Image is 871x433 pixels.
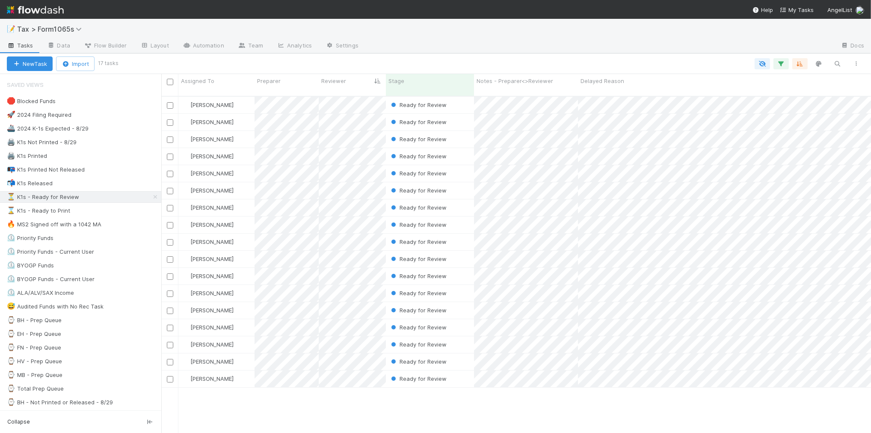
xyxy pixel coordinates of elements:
span: Ready for Review [389,101,447,108]
a: Data [40,39,77,53]
div: Audited Funds with No Rec Task [7,301,104,312]
span: ⌚ [7,398,15,406]
span: 😅 [7,303,15,310]
span: Ready for Review [389,358,447,365]
div: [PERSON_NAME] [182,340,234,349]
img: avatar_711f55b7-5a46-40da-996f-bc93b6b86381.png [182,324,189,331]
span: 🖨️ [7,152,15,159]
span: ⌚ [7,316,15,323]
span: Tax > Form1065s [17,25,86,33]
img: avatar_45ea4894-10ca-450f-982d-dabe3bd75b0b.png [856,6,864,15]
div: Ready for Review [389,152,447,160]
div: Ready for Review [389,237,447,246]
img: avatar_66854b90-094e-431f-b713-6ac88429a2b8.png [182,255,189,262]
input: Toggle Row Selected [167,342,173,348]
div: Ready for Review [389,289,447,297]
div: [PERSON_NAME] [182,357,234,366]
span: [PERSON_NAME] [190,255,234,262]
img: avatar_66854b90-094e-431f-b713-6ac88429a2b8.png [182,153,189,160]
span: Reviewer [321,77,346,85]
input: Toggle Row Selected [167,136,173,143]
img: avatar_66854b90-094e-431f-b713-6ac88429a2b8.png [182,307,189,314]
img: avatar_e41e7ae5-e7d9-4d8d-9f56-31b0d7a2f4fd.png [182,221,189,228]
span: AngelList [827,6,852,13]
span: ⏲️ [7,248,15,255]
span: Saved Views [7,76,44,93]
a: Docs [834,39,871,53]
span: Ready for Review [389,119,447,125]
span: Ready for Review [389,375,447,382]
span: ⌚ [7,330,15,337]
span: Ready for Review [389,341,447,348]
span: [PERSON_NAME] [190,290,234,297]
input: Toggle Row Selected [167,256,173,263]
div: Ready for Review [389,323,447,332]
div: Priority Funds [7,233,53,243]
span: My Tasks [780,6,814,13]
div: Help [752,6,773,14]
span: ⌚ [7,385,15,392]
img: avatar_66854b90-094e-431f-b713-6ac88429a2b8.png [182,273,189,279]
div: Priority Funds - Current User [7,246,94,257]
span: ⌚ [7,344,15,351]
div: 2024 Filing Required [7,110,71,120]
div: Ready for Review [389,169,447,178]
a: Analytics [270,39,319,53]
span: [PERSON_NAME] [190,170,234,177]
div: Ready for Review [389,220,447,229]
span: [PERSON_NAME] [190,324,234,331]
input: Toggle Row Selected [167,171,173,177]
span: [PERSON_NAME] [190,136,234,142]
div: BYOGP Funds - Current User [7,274,95,285]
input: Toggle All Rows Selected [167,79,173,85]
span: Preparer [257,77,281,85]
span: [PERSON_NAME] [190,238,234,245]
span: 🛑 [7,97,15,104]
span: Ready for Review [389,255,447,262]
input: Toggle Row Selected [167,222,173,228]
div: Ready for Review [389,203,447,212]
img: avatar_66854b90-094e-431f-b713-6ac88429a2b8.png [182,341,189,348]
div: [PERSON_NAME] [182,186,234,195]
span: ⏲️ [7,261,15,269]
span: ⏳ [7,193,15,200]
div: Ready for Review [389,340,447,349]
span: [PERSON_NAME] [190,307,234,314]
div: Total Prep Queue [7,383,64,394]
div: Ready for Review [389,306,447,314]
span: 📭 [7,166,15,173]
div: Ready for Review [389,118,447,126]
input: Toggle Row Selected [167,205,173,211]
img: avatar_66854b90-094e-431f-b713-6ac88429a2b8.png [182,358,189,365]
div: EH - Prep Queue [7,329,61,339]
span: [PERSON_NAME] [190,273,234,279]
input: Toggle Row Selected [167,119,173,126]
span: Notes - Preparer<>Reviewer [477,77,553,85]
div: BH - Prep Queue [7,315,62,326]
span: [PERSON_NAME] [190,119,234,125]
input: Toggle Row Selected [167,291,173,297]
div: HV - Prep Queue [7,356,62,367]
span: Delayed Reason [581,77,624,85]
img: avatar_711f55b7-5a46-40da-996f-bc93b6b86381.png [182,204,189,211]
span: Collapse [7,418,30,426]
span: Ready for Review [389,187,447,194]
span: 🚀 [7,111,15,118]
span: [PERSON_NAME] [190,187,234,194]
span: 🔥 [7,220,15,228]
img: avatar_66854b90-094e-431f-b713-6ac88429a2b8.png [182,136,189,142]
img: logo-inverted-e16ddd16eac7371096b0.svg [7,3,64,17]
div: FN - Prep Queue [7,342,61,353]
span: 📝 [7,25,15,33]
a: Settings [319,39,365,53]
div: [PERSON_NAME] [182,374,234,383]
a: Layout [133,39,176,53]
input: Toggle Row Selected [167,273,173,280]
input: Toggle Row Selected [167,325,173,331]
input: Toggle Row Selected [167,376,173,383]
div: Ready for Review [389,272,447,280]
div: [PERSON_NAME] [182,323,234,332]
img: avatar_66854b90-094e-431f-b713-6ac88429a2b8.png [182,238,189,245]
div: [PERSON_NAME] [182,272,234,280]
img: avatar_711f55b7-5a46-40da-996f-bc93b6b86381.png [182,187,189,194]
